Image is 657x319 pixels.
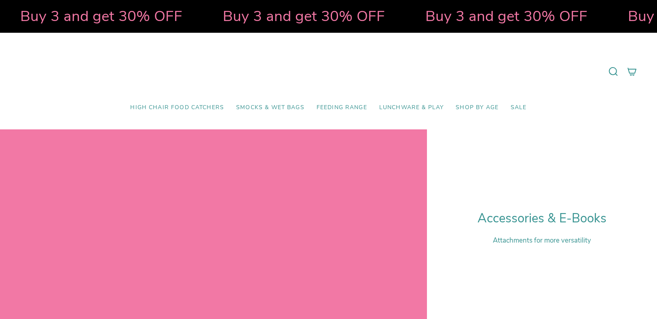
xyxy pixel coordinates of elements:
[379,104,444,111] span: Lunchware & Play
[450,98,505,117] a: Shop by Age
[477,211,606,226] h1: Accessories & E-Books
[215,6,377,26] strong: Buy 3 and get 30% OFF
[317,104,367,111] span: Feeding Range
[259,45,398,98] a: Mumma’s Little Helpers
[373,98,450,117] a: Lunchware & Play
[417,6,579,26] strong: Buy 3 and get 30% OFF
[477,236,606,245] p: Attachments for more versatility
[505,98,533,117] a: SALE
[511,104,527,111] span: SALE
[311,98,373,117] a: Feeding Range
[124,98,230,117] a: High Chair Food Catchers
[236,104,304,111] span: Smocks & Wet Bags
[230,98,311,117] a: Smocks & Wet Bags
[130,104,224,111] span: High Chair Food Catchers
[12,6,174,26] strong: Buy 3 and get 30% OFF
[456,104,499,111] span: Shop by Age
